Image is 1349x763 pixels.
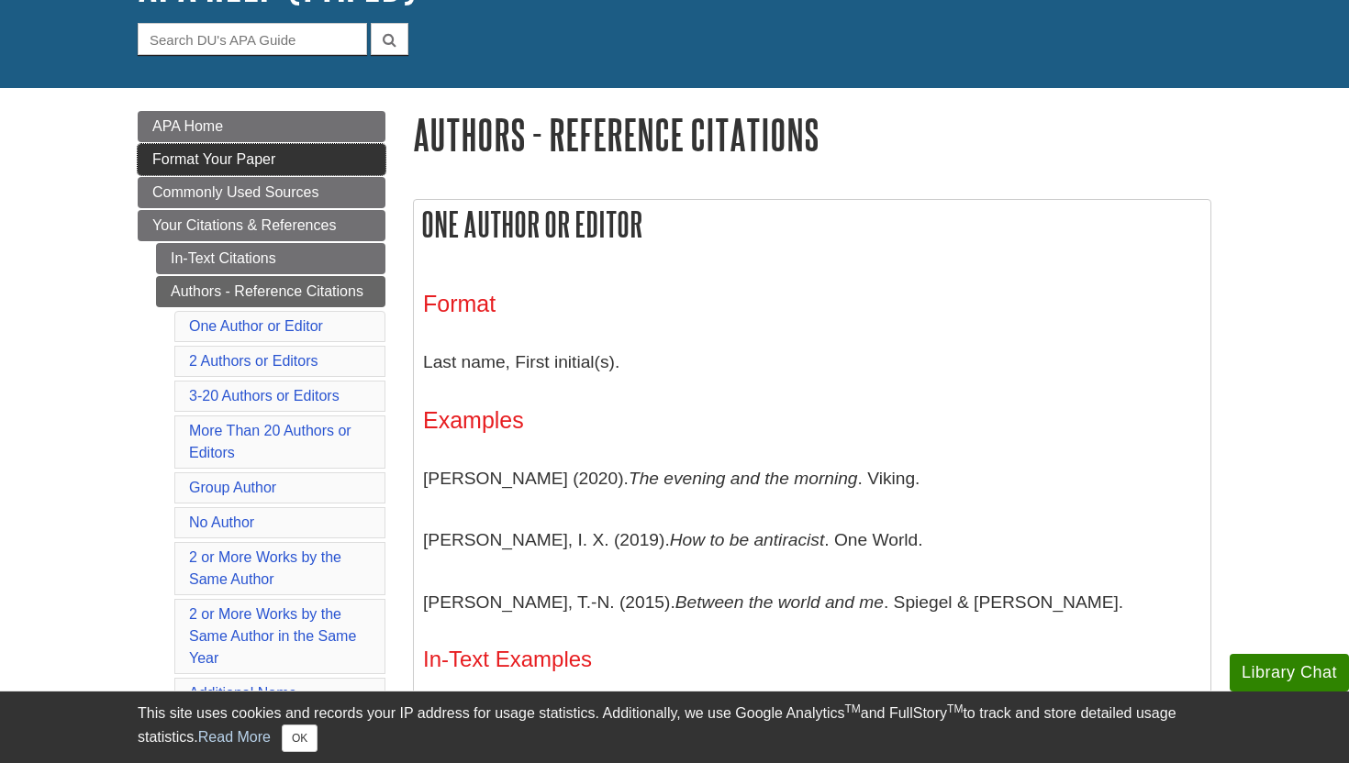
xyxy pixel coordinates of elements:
[947,702,963,715] sup: TM
[152,151,275,167] span: Format Your Paper
[138,177,385,208] a: Commonly Used Sources
[423,514,1201,567] p: [PERSON_NAME], I. X. (2019). . One World.
[189,514,254,530] a: No Author
[152,118,223,134] span: APA Home
[138,23,367,55] input: Search DU's APA Guide
[189,318,323,334] a: One Author or Editor
[413,111,1211,158] h1: Authors - Reference Citations
[189,606,356,666] a: 2 or More Works by the Same Author in the Same Year
[152,217,336,233] span: Your Citations & References
[189,353,318,369] a: 2 Authors or Editors
[423,336,1201,389] p: Last name, First initial(s).
[156,276,385,307] a: Authors - Reference Citations
[138,702,1211,752] div: This site uses cookies and records your IP address for usage statistics. Additionally, we use Goo...
[156,243,385,274] a: In-Text Citations
[189,480,276,495] a: Group Author
[423,452,1201,505] p: [PERSON_NAME] (2020). . Viking.
[138,111,385,142] a: APA Home
[282,724,318,752] button: Close
[423,690,1201,716] p: Parenthetical: ([PERSON_NAME], 2020)
[423,291,1201,317] h3: Format
[189,685,301,723] a: Additional Name Formatting Rules
[198,729,271,745] a: Read More
[423,647,1201,671] h4: In-Text Examples
[189,423,351,460] a: More Than 20 Authors or Editors
[423,576,1201,629] p: [PERSON_NAME], T.-N. (2015). . Spiegel & [PERSON_NAME].
[414,200,1210,249] h2: One Author or Editor
[152,184,318,200] span: Commonly Used Sources
[670,530,825,549] i: How to be antiracist
[138,144,385,175] a: Format Your Paper
[189,388,340,404] a: 3-20 Authors or Editors
[138,210,385,241] a: Your Citations & References
[423,407,1201,434] h3: Examples
[844,702,860,715] sup: TM
[675,592,884,612] i: Between the world and me
[189,549,341,587] a: 2 or More Works by the Same Author
[1230,654,1349,691] button: Library Chat
[629,469,858,488] i: The evening and the morning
